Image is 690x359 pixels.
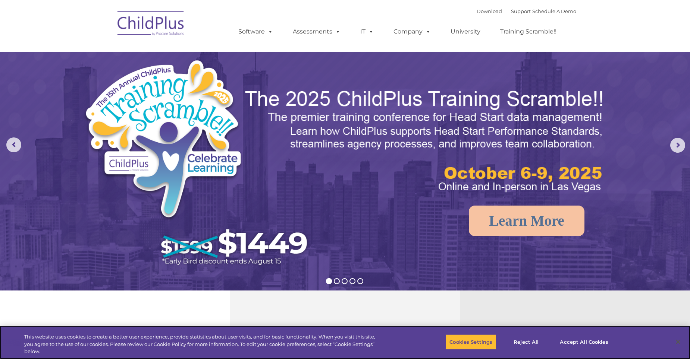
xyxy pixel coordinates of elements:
[556,334,612,350] button: Accept All Cookies
[24,333,380,355] div: This website uses cookies to create a better user experience, provide statistics about user visit...
[114,6,188,43] img: ChildPlus by Procare Solutions
[353,24,381,39] a: IT
[511,8,531,14] a: Support
[285,24,348,39] a: Assessments
[231,24,280,39] a: Software
[493,24,564,39] a: Training Scramble!!
[469,206,584,236] a: Learn More
[445,334,496,350] button: Cookies Settings
[532,8,576,14] a: Schedule A Demo
[477,8,576,14] font: |
[443,24,488,39] a: University
[477,8,502,14] a: Download
[386,24,438,39] a: Company
[670,334,686,350] button: Close
[503,334,549,350] button: Reject All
